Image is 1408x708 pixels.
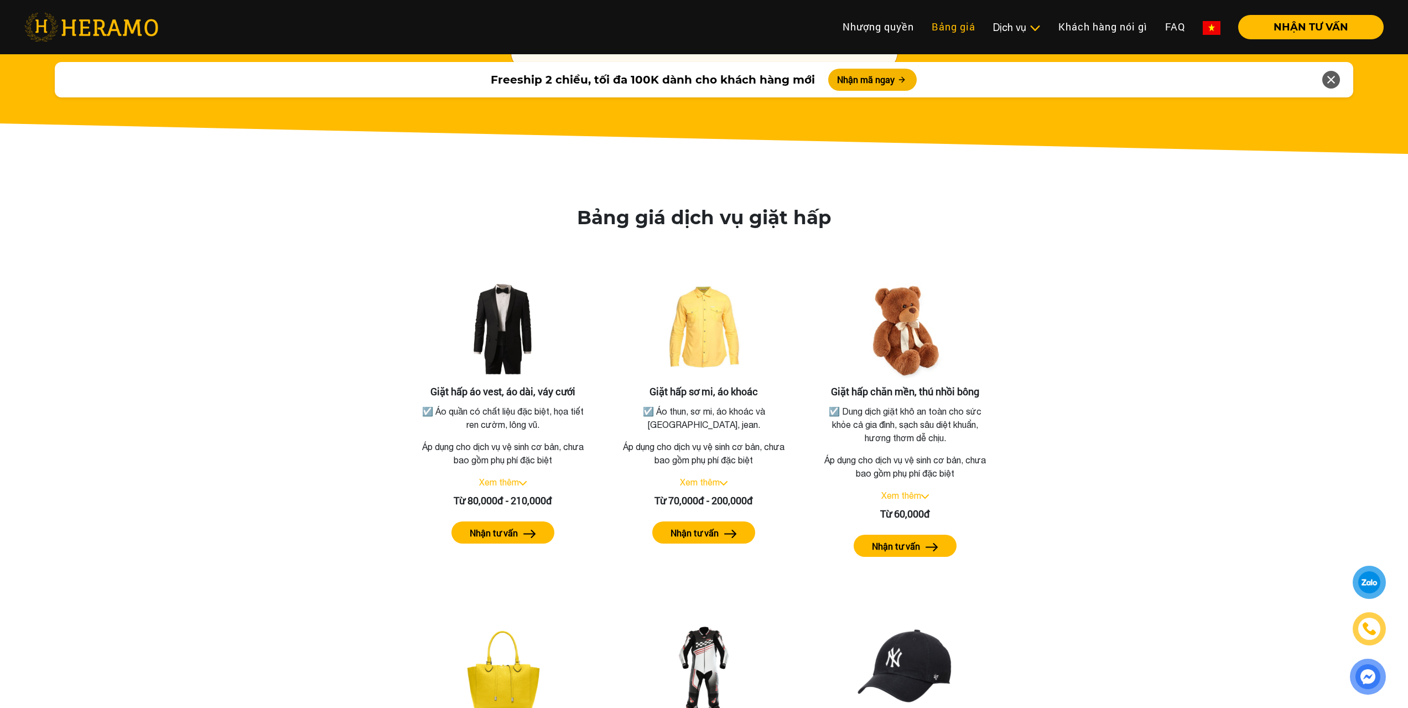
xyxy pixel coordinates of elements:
[616,386,792,398] h3: Giặt hấp sơ mi, áo khoác
[1362,622,1376,637] img: phone-icon
[828,69,917,91] button: Nhận mã ngay
[671,526,719,540] label: Nhận tư vấn
[415,386,591,398] h3: Giặt hấp áo vest, áo dài, váy cưới
[1238,15,1384,39] button: NHẬN TƯ VẤN
[923,15,984,39] a: Bảng giá
[448,275,558,386] img: Giặt hấp áo vest, áo dài, váy cưới
[616,493,792,508] div: Từ 70,000đ - 200,000đ
[470,526,518,540] label: Nhận tư vấn
[680,477,720,487] a: Xem thêm
[817,453,993,480] p: Áp dụng cho dịch vụ vệ sinh cơ bản, chưa bao gồm phụ phí đặc biệt
[415,440,591,467] p: Áp dụng cho dịch vụ vệ sinh cơ bản, chưa bao gồm phụ phí đặc biệt
[652,521,755,544] button: Nhận tư vấn
[1354,613,1385,644] a: phone-icon
[577,206,831,229] h2: Bảng giá dịch vụ giặt hấp
[1049,15,1156,39] a: Khách hàng nói gì
[479,477,519,487] a: Xem thêm
[24,13,158,42] img: heramo-logo.png
[819,405,991,445] p: ☑️ Dung dịch giặt khô an toàn cho sức khỏe cả gia đình, sạch sâu diệt khuẩn, hương thơm dễ chịu.
[1029,23,1041,34] img: subToggleIcon
[872,540,920,553] label: Nhận tư vấn
[817,386,993,398] h3: Giặt hấp chăn mền, thú nhồi bông
[850,275,960,386] img: Giặt hấp chăn mền, thú nhồi bông
[491,71,815,88] span: Freeship 2 chiều, tối đa 100K dành cho khách hàng mới
[616,440,792,467] p: Áp dụng cho dịch vụ vệ sinh cơ bản, chưa bao gồm phụ phí đặc biệt
[1156,15,1194,39] a: FAQ
[616,521,792,544] a: Nhận tư vấn arrow
[720,481,728,485] img: arrow_down.svg
[724,530,737,538] img: arrow
[523,530,536,538] img: arrow
[1203,21,1220,35] img: vn-flag.png
[926,543,938,551] img: arrow
[648,275,759,386] img: Giặt hấp sơ mi, áo khoác
[417,405,589,431] p: ☑️ Áo quần có chất liệu đặc biệt, họa tiết ren cườm, lông vũ.
[519,481,527,485] img: arrow_down.svg
[834,15,923,39] a: Nhượng quyền
[817,507,993,521] div: Từ 60,000đ
[921,494,929,499] img: arrow_down.svg
[1229,22,1384,32] a: NHẬN TƯ VẤN
[854,535,957,557] button: Nhận tư vấn
[619,405,790,431] p: ☑️ Áo thun, sơ mi, áo khoác và [GEOGRAPHIC_DATA], jean.
[881,490,921,500] a: Xem thêm
[415,521,591,544] a: Nhận tư vấn arrow
[415,493,591,508] div: Từ 80,000đ - 210,000đ
[817,535,993,557] a: Nhận tư vấn arrow
[451,521,554,544] button: Nhận tư vấn
[993,20,1041,35] div: Dịch vụ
